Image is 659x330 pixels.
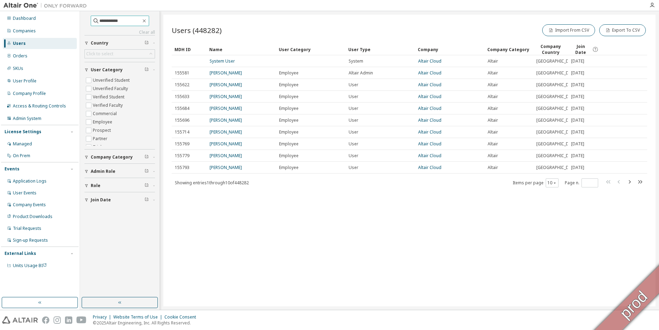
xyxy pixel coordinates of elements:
[91,154,133,160] span: Company Category
[536,153,578,159] span: [GEOGRAPHIC_DATA]
[93,320,200,326] p: © 2025 Altair Engineering, Inc. All Rights Reserved.
[13,178,47,184] div: Application Logs
[5,129,41,135] div: License Settings
[5,251,36,256] div: External Links
[536,82,578,88] span: [GEOGRAPHIC_DATA]
[86,51,113,57] div: Click to select
[536,165,578,170] span: [GEOGRAPHIC_DATA]
[349,82,358,88] span: User
[279,129,299,135] span: Employee
[84,192,155,208] button: Join Date
[145,67,149,73] span: Clear filter
[418,82,441,88] a: Altair Cloud
[13,263,47,268] span: Units Usage BI
[13,226,41,231] div: Trial Requests
[571,43,591,55] span: Join Date
[488,82,498,88] span: Altair
[93,101,124,110] label: Verified Faculty
[536,94,578,99] span: [GEOGRAPHIC_DATA]
[279,70,299,76] span: Employee
[536,106,578,111] span: [GEOGRAPHIC_DATA]
[536,129,578,135] span: [GEOGRAPHIC_DATA]
[488,118,498,123] span: Altair
[13,153,30,159] div: On Prem
[210,70,242,76] a: [PERSON_NAME]
[571,94,584,99] span: [DATE]
[349,129,358,135] span: User
[54,316,61,324] img: instagram.svg
[418,105,441,111] a: Altair Cloud
[547,180,557,186] button: 10
[175,180,249,186] span: Showing entries 1 through 10 of 448282
[488,153,498,159] span: Altair
[349,106,358,111] span: User
[76,316,87,324] img: youtube.svg
[13,41,26,46] div: Users
[93,118,114,126] label: Employee
[210,82,242,88] a: [PERSON_NAME]
[418,117,441,123] a: Altair Cloud
[3,2,90,9] img: Altair One
[13,16,36,21] div: Dashboard
[13,53,27,59] div: Orders
[13,91,46,96] div: Company Profile
[13,141,32,147] div: Managed
[487,44,530,55] div: Company Category
[209,44,273,55] div: Name
[175,165,189,170] span: 155793
[418,94,441,99] a: Altair Cloud
[279,94,299,99] span: Employee
[93,84,129,93] label: Unverified Faculty
[571,82,584,88] span: [DATE]
[84,35,155,51] button: Country
[349,141,358,147] span: User
[2,316,38,324] img: altair_logo.svg
[536,118,578,123] span: [GEOGRAPHIC_DATA]
[91,40,108,46] span: Country
[418,44,482,55] div: Company
[91,169,115,174] span: Admin Role
[113,314,164,320] div: Website Terms of Use
[571,106,584,111] span: [DATE]
[13,202,46,208] div: Company Events
[174,44,204,55] div: MDH ID
[349,58,363,64] span: System
[84,178,155,193] button: Role
[418,153,441,159] a: Altair Cloud
[210,164,242,170] a: [PERSON_NAME]
[571,70,584,76] span: [DATE]
[488,141,498,147] span: Altair
[571,141,584,147] span: [DATE]
[349,153,358,159] span: User
[279,44,343,55] div: User Category
[488,106,498,111] span: Altair
[349,118,358,123] span: User
[488,165,498,170] span: Altair
[536,58,578,64] span: [GEOGRAPHIC_DATA]
[42,316,49,324] img: facebook.svg
[279,141,299,147] span: Employee
[571,165,584,170] span: [DATE]
[175,106,189,111] span: 155684
[172,25,222,35] span: Users (448282)
[175,118,189,123] span: 155696
[348,44,412,55] div: User Type
[13,238,48,243] div: Sign-up Requests
[175,94,189,99] span: 155633
[599,24,646,36] button: Export To CSV
[418,129,441,135] a: Altair Cloud
[210,117,242,123] a: [PERSON_NAME]
[145,183,149,188] span: Clear filter
[210,141,242,147] a: [PERSON_NAME]
[210,58,235,64] a: System User
[84,150,155,165] button: Company Category
[488,58,498,64] span: Altair
[91,183,100,188] span: Role
[542,24,595,36] button: Import From CSV
[210,94,242,99] a: [PERSON_NAME]
[91,67,123,73] span: User Category
[175,141,189,147] span: 155769
[571,118,584,123] span: [DATE]
[84,164,155,179] button: Admin Role
[91,197,111,203] span: Join Date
